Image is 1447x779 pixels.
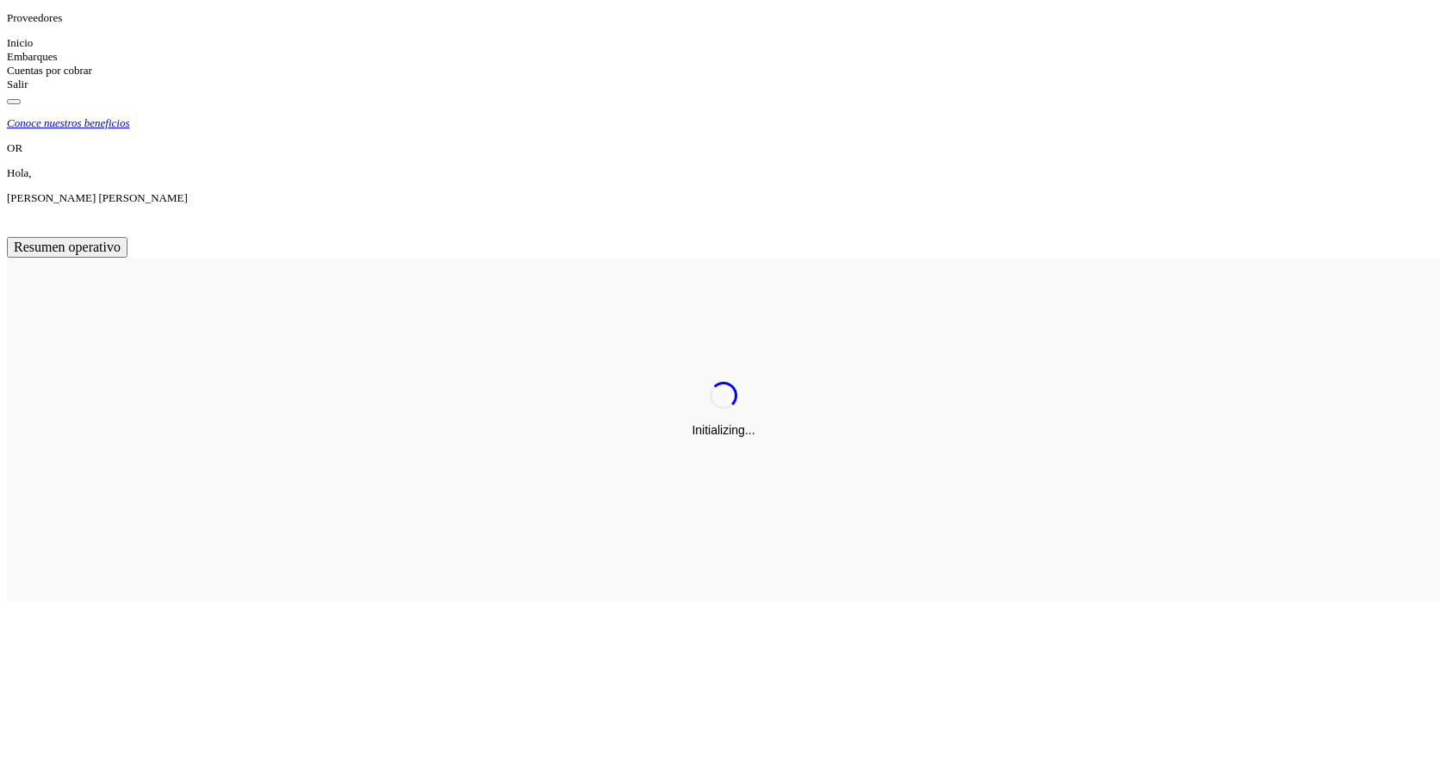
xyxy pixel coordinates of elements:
[7,141,22,154] span: OR
[7,50,1440,64] div: Embarques
[7,36,33,49] a: Inicio
[7,11,1440,25] p: Proveedores
[7,78,28,90] a: Salir
[7,50,57,63] a: Embarques
[7,36,1440,50] div: Inicio
[7,116,1440,130] a: Conoce nuestros beneficios
[7,191,1440,205] p: Oscar Ramirez Nava
[7,166,1440,180] p: Hola,
[7,116,130,130] p: Conoce nuestros beneficios
[14,240,121,254] span: Resumen operativo
[7,64,92,77] a: Cuentas por cobrar
[7,78,1440,91] div: Salir
[7,64,1440,78] div: Cuentas por cobrar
